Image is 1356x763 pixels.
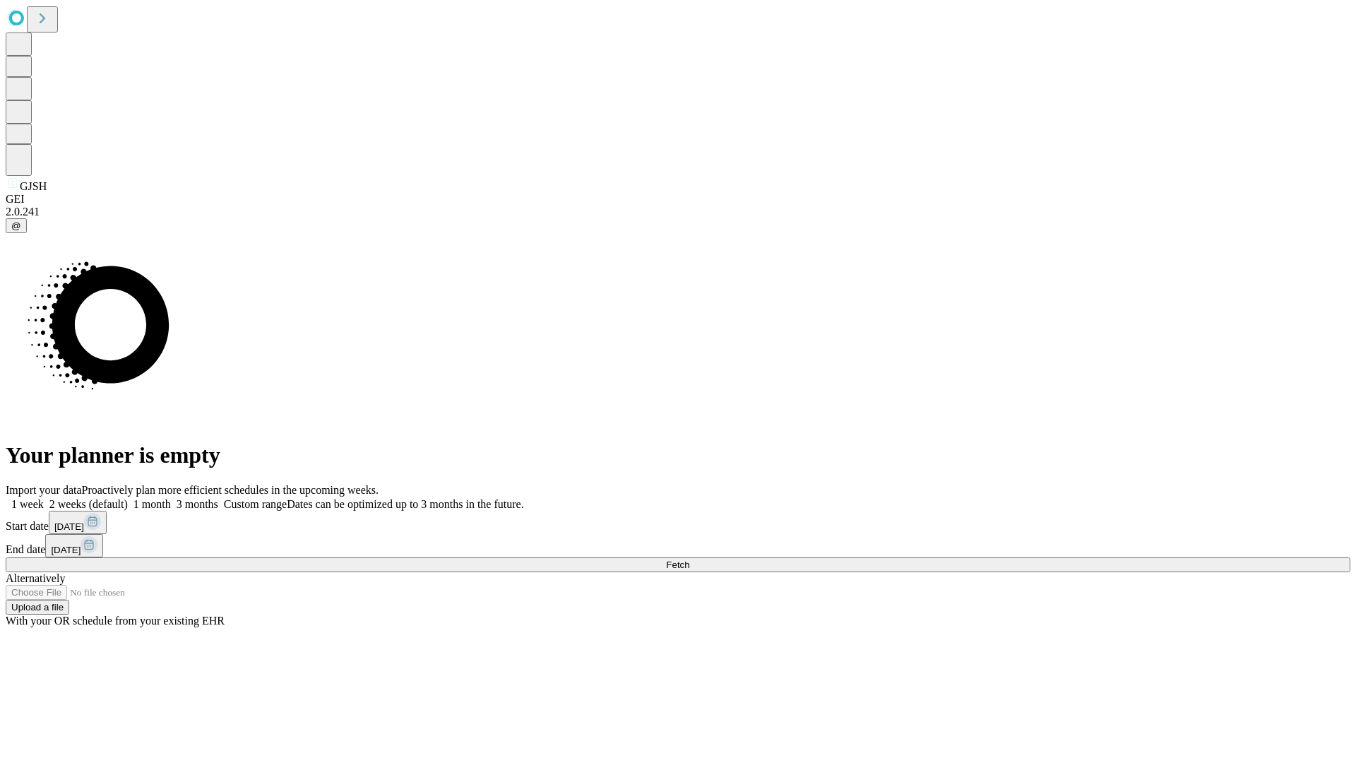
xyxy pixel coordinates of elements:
h1: Your planner is empty [6,442,1350,468]
button: [DATE] [45,534,103,557]
span: [DATE] [51,545,81,555]
button: Fetch [6,557,1350,572]
button: Upload a file [6,600,69,615]
span: @ [11,220,21,231]
span: With your OR schedule from your existing EHR [6,615,225,627]
span: 1 month [133,498,171,510]
span: Dates can be optimized up to 3 months in the future. [287,498,523,510]
span: Custom range [224,498,287,510]
div: Start date [6,511,1350,534]
div: GEI [6,193,1350,206]
span: 3 months [177,498,218,510]
span: Import your data [6,484,82,496]
span: Fetch [666,560,689,570]
button: [DATE] [49,511,107,534]
div: End date [6,534,1350,557]
span: 1 week [11,498,44,510]
span: GJSH [20,180,47,192]
span: Proactively plan more efficient schedules in the upcoming weeks. [82,484,379,496]
span: [DATE] [54,521,84,532]
button: @ [6,218,27,233]
span: 2 weeks (default) [49,498,128,510]
div: 2.0.241 [6,206,1350,218]
span: Alternatively [6,572,65,584]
